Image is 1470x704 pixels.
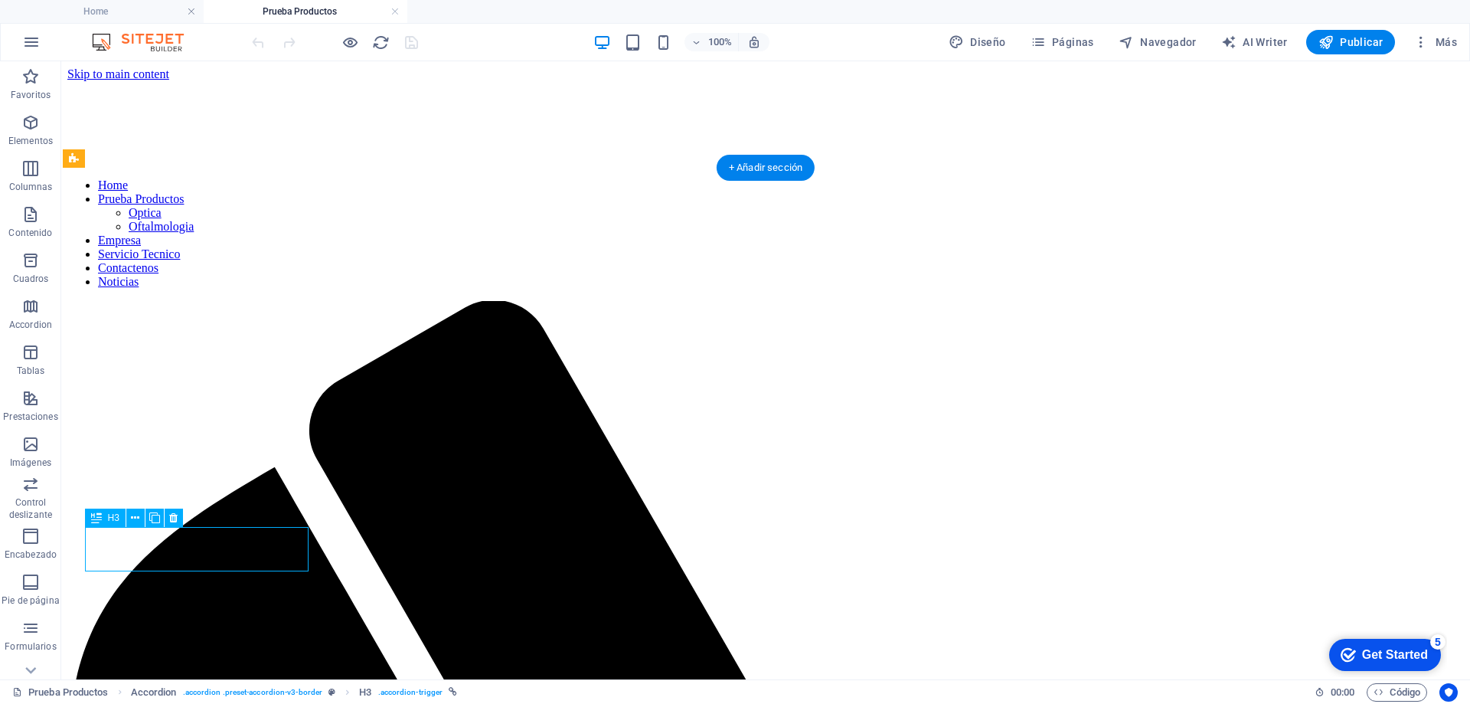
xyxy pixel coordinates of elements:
button: Más [1407,30,1463,54]
nav: breadcrumb [131,683,458,702]
img: Editor Logo [88,33,203,51]
span: : [1341,686,1344,698]
p: Accordion [9,319,52,331]
i: Al redimensionar, ajustar el nivel de zoom automáticamente para ajustarse al dispositivo elegido. [747,35,761,49]
p: Columnas [9,181,53,193]
span: Páginas [1031,34,1094,50]
p: Cuadros [13,273,49,285]
div: Get Started [45,17,111,31]
i: Este elemento está vinculado [449,688,457,696]
p: Favoritos [11,89,51,101]
span: Navegador [1119,34,1197,50]
span: Más [1413,34,1457,50]
span: Haz clic para seleccionar y doble clic para editar [131,683,177,702]
i: Este elemento es un preajuste personalizable [328,688,335,696]
h4: Prueba Productos [204,3,407,20]
div: 5 [113,3,129,18]
span: Publicar [1318,34,1383,50]
button: Publicar [1306,30,1396,54]
button: Páginas [1024,30,1100,54]
a: Skip to main content [6,6,108,19]
span: Haz clic para seleccionar y doble clic para editar [359,683,371,702]
div: + Añadir sección [717,155,815,181]
div: Diseño (Ctrl+Alt+Y) [942,30,1012,54]
p: Pie de página [2,594,59,607]
button: AI Writer [1215,30,1294,54]
span: AI Writer [1221,34,1288,50]
span: Diseño [949,34,1006,50]
button: Navegador [1112,30,1203,54]
div: Get Started 5 items remaining, 0% complete [12,8,124,40]
span: 00 00 [1331,683,1354,702]
button: 100% [684,33,739,51]
span: Código [1374,683,1420,702]
h6: Tiempo de la sesión [1315,683,1355,702]
i: Volver a cargar página [372,34,390,51]
button: Usercentrics [1439,683,1458,702]
h6: 100% [707,33,732,51]
p: Imágenes [10,457,51,469]
p: Tablas [17,365,45,377]
p: Contenido [8,227,52,239]
button: reload [371,33,390,51]
p: Prestaciones [3,411,57,423]
button: Diseño [942,30,1012,54]
button: Código [1367,683,1427,702]
span: . accordion .preset-accordion-v3-border [183,683,323,702]
span: . accordion-trigger [378,683,443,702]
a: Haz clic para cancelar la selección y doble clic para abrir páginas [12,683,109,702]
span: H3 [108,513,119,522]
p: Encabezado [5,548,57,561]
p: Elementos [8,135,53,147]
p: Formularios [5,640,56,653]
